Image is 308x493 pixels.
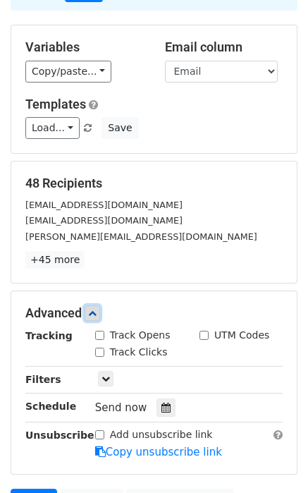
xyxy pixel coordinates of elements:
strong: Filters [25,374,61,385]
div: Widget de chat [238,425,308,493]
strong: Tracking [25,330,73,341]
strong: Unsubscribe [25,430,94,441]
h5: 48 Recipients [25,176,283,191]
h5: Advanced [25,305,283,321]
a: +45 more [25,251,85,269]
label: Track Clicks [110,345,168,360]
small: [EMAIL_ADDRESS][DOMAIN_NAME] [25,200,183,210]
h5: Email column [165,39,283,55]
small: [PERSON_NAME][EMAIL_ADDRESS][DOMAIN_NAME] [25,231,257,242]
a: Templates [25,97,86,111]
span: Send now [95,401,147,414]
label: Track Opens [110,328,171,343]
button: Save [101,117,138,139]
iframe: Chat Widget [238,425,308,493]
h5: Variables [25,39,144,55]
strong: Schedule [25,401,76,412]
a: Copy/paste... [25,61,111,83]
label: Add unsubscribe link [110,427,213,442]
small: [EMAIL_ADDRESS][DOMAIN_NAME] [25,215,183,226]
a: Copy unsubscribe link [95,446,222,458]
label: UTM Codes [214,328,269,343]
a: Load... [25,117,80,139]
